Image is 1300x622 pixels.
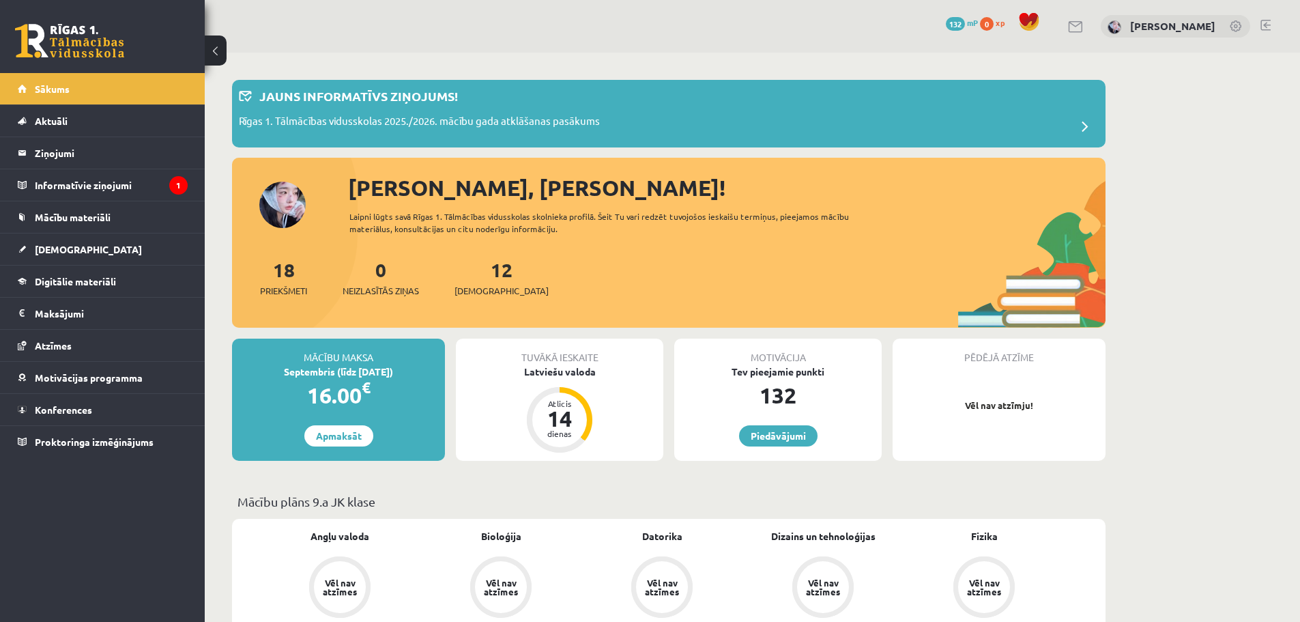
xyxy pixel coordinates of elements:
[18,266,188,297] a: Digitālie materiāli
[18,394,188,425] a: Konferences
[18,234,188,265] a: [DEMOGRAPHIC_DATA]
[804,578,842,596] div: Vēl nav atzīmes
[35,211,111,223] span: Mācību materiāli
[946,17,965,31] span: 132
[642,529,682,543] a: Datorika
[310,529,369,543] a: Angļu valoda
[232,365,445,379] div: Septembris (līdz [DATE])
[321,578,359,596] div: Vēl nav atzīmes
[674,379,882,412] div: 132
[1108,20,1121,34] img: Viktorija Iļjina
[674,339,882,365] div: Motivācija
[420,556,581,621] a: Vēl nav atzīmes
[1130,19,1215,33] a: [PERSON_NAME]
[18,330,188,361] a: Atzīmes
[232,379,445,412] div: 16.00
[18,362,188,393] a: Motivācijas programma
[456,365,663,379] div: Latviešu valoda
[893,339,1106,365] div: Pēdējā atzīme
[343,257,419,298] a: 0Neizlasītās ziņas
[18,73,188,104] a: Sākums
[643,578,681,596] div: Vēl nav atzīmes
[35,275,116,287] span: Digitālie materiāli
[581,556,742,621] a: Vēl nav atzīmes
[260,284,307,298] span: Priekšmeti
[971,529,998,543] a: Fizika
[739,425,818,447] a: Piedāvājumi
[18,426,188,457] a: Proktoringa izmēģinājums
[35,339,72,352] span: Atzīmes
[349,210,873,235] div: Laipni lūgts savā Rīgas 1. Tālmācības vidusskolas skolnieka profilā. Šeit Tu vari redzēt tuvojošo...
[362,378,371,397] span: €
[35,243,142,255] span: [DEMOGRAPHIC_DATA]
[35,83,70,95] span: Sākums
[343,284,419,298] span: Neizlasītās ziņas
[18,298,188,329] a: Maksājumi
[482,578,520,596] div: Vēl nav atzīmes
[35,115,68,127] span: Aktuāli
[539,399,580,408] div: Atlicis
[232,339,445,365] div: Mācību maksa
[35,169,188,201] legend: Informatīvie ziņojumi
[18,169,188,201] a: Informatīvie ziņojumi1
[674,365,882,379] div: Tev pieejamie punkti
[965,578,1003,596] div: Vēl nav atzīmes
[35,298,188,329] legend: Maksājumi
[18,137,188,169] a: Ziņojumi
[456,339,663,365] div: Tuvākā ieskaite
[239,87,1099,141] a: Jauns informatīvs ziņojums! Rīgas 1. Tālmācības vidusskolas 2025./2026. mācību gada atklāšanas pa...
[260,257,307,298] a: 18Priekšmeti
[169,176,188,195] i: 1
[35,137,188,169] legend: Ziņojumi
[946,17,978,28] a: 132 mP
[15,24,124,58] a: Rīgas 1. Tālmācības vidusskola
[742,556,904,621] a: Vēl nav atzīmes
[35,371,143,384] span: Motivācijas programma
[967,17,978,28] span: mP
[18,201,188,233] a: Mācību materiāli
[771,529,876,543] a: Dizains un tehnoloģijas
[980,17,994,31] span: 0
[35,436,154,448] span: Proktoringa izmēģinājums
[454,257,549,298] a: 12[DEMOGRAPHIC_DATA]
[904,556,1065,621] a: Vēl nav atzīmes
[237,492,1100,511] p: Mācību plāns 9.a JK klase
[996,17,1005,28] span: xp
[348,171,1106,204] div: [PERSON_NAME], [PERSON_NAME]!
[539,408,580,429] div: 14
[980,17,1011,28] a: 0 xp
[304,425,373,447] a: Apmaksāt
[539,429,580,438] div: dienas
[481,529,521,543] a: Bioloģija
[454,284,549,298] span: [DEMOGRAPHIC_DATA]
[18,105,188,137] a: Aktuāli
[239,113,600,132] p: Rīgas 1. Tālmācības vidusskolas 2025./2026. mācību gada atklāšanas pasākums
[456,365,663,455] a: Latviešu valoda Atlicis 14 dienas
[259,556,420,621] a: Vēl nav atzīmes
[259,87,458,105] p: Jauns informatīvs ziņojums!
[35,404,92,416] span: Konferences
[899,399,1099,412] p: Vēl nav atzīmju!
